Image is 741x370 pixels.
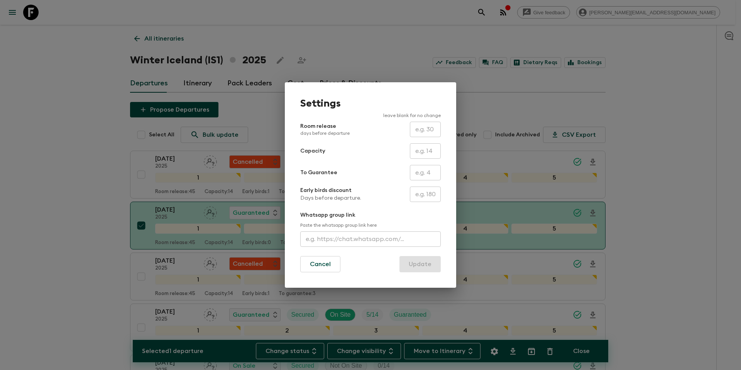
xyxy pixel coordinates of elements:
[300,231,441,247] input: e.g. https://chat.whatsapp.com/...
[300,98,441,109] h1: Settings
[300,187,361,194] p: Early birds discount
[300,194,361,202] p: Days before departure.
[300,130,350,136] p: days before departure
[300,122,350,136] p: Room release
[300,147,325,155] p: Capacity
[300,222,441,228] p: Paste the whatsapp group link here
[300,256,340,272] button: Cancel
[300,112,441,119] p: leave blank for no change
[410,187,441,202] input: e.g. 180
[410,122,441,137] input: e.g. 30
[410,143,441,159] input: e.g. 14
[410,165,441,180] input: e.g. 4
[300,211,441,219] p: Whatsapp group link
[300,169,337,177] p: To Guarantee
